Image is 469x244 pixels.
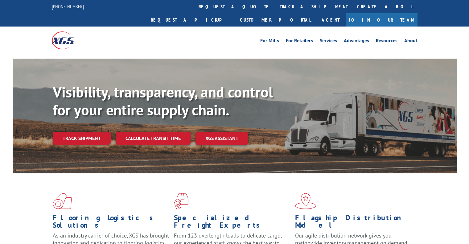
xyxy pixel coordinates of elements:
a: Track shipment [53,132,111,145]
a: For Retailers [286,38,313,45]
img: xgs-icon-total-supply-chain-intelligence-red [53,193,72,209]
a: [PHONE_NUMBER] [52,3,84,10]
h1: Specialized Freight Experts [174,214,290,232]
a: Customer Portal [235,13,315,27]
img: xgs-icon-flagship-distribution-model-red [295,193,316,209]
a: Services [320,38,337,45]
h1: Flagship Distribution Model [295,214,412,232]
a: About [404,38,418,45]
h1: Flooring Logistics Solutions [53,214,169,232]
a: Join Our Team [346,13,418,27]
a: For Mills [260,38,279,45]
img: xgs-icon-focused-on-flooring-red [174,193,188,209]
a: Resources [376,38,397,45]
a: Calculate transit time [116,132,191,145]
a: Advantages [344,38,369,45]
a: XGS ASSISTANT [195,132,248,145]
a: Agent [315,13,346,27]
b: Visibility, transparency, and control for your entire supply chain. [53,82,273,119]
a: Request a pickup [146,13,235,27]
